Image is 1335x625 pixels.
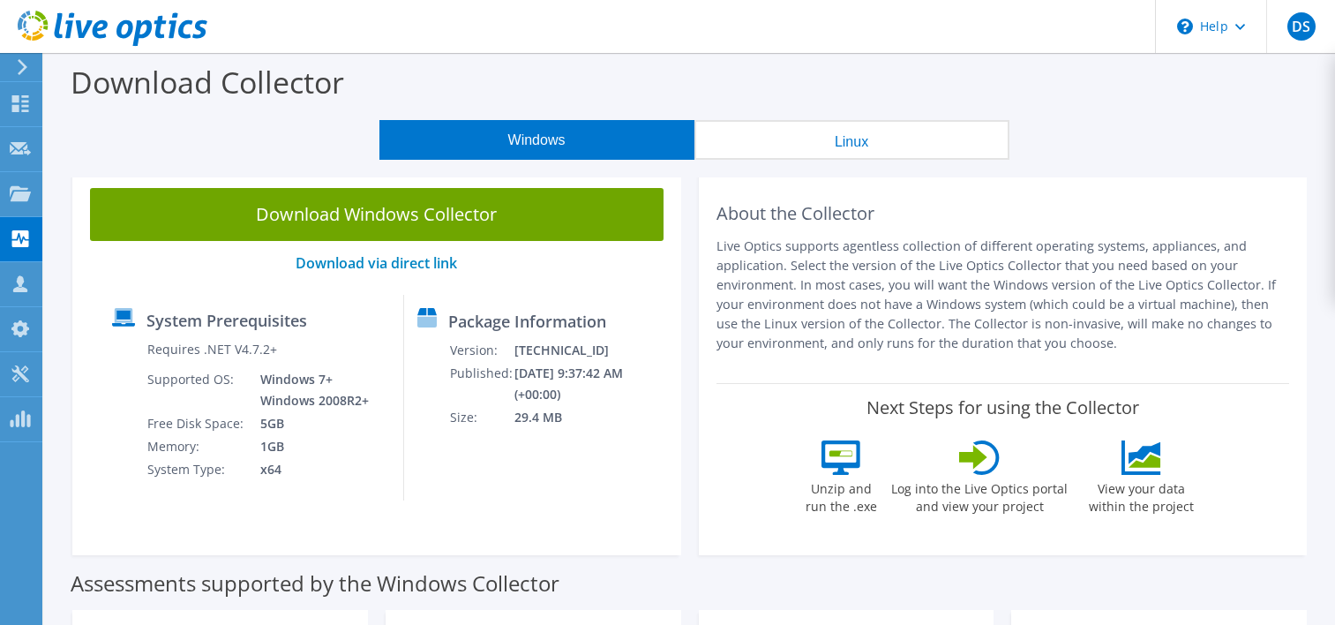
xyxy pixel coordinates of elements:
[146,412,247,435] td: Free Disk Space:
[1177,19,1193,34] svg: \n
[448,312,606,330] label: Package Information
[147,341,277,358] label: Requires .NET V4.7.2+
[379,120,694,160] button: Windows
[866,397,1139,418] label: Next Steps for using the Collector
[146,368,247,412] td: Supported OS:
[247,435,372,458] td: 1GB
[800,475,881,516] label: Unzip and run the .exe
[716,203,1290,224] h2: About the Collector
[146,435,247,458] td: Memory:
[449,406,514,429] td: Size:
[449,339,514,362] td: Version:
[514,339,672,362] td: [TECHNICAL_ID]
[514,406,672,429] td: 29.4 MB
[247,412,372,435] td: 5GB
[1077,475,1204,516] label: View your data within the project
[146,458,247,481] td: System Type:
[296,253,457,273] a: Download via direct link
[449,362,514,406] td: Published:
[146,312,307,329] label: System Prerequisites
[694,120,1009,160] button: Linux
[71,62,344,102] label: Download Collector
[90,188,664,241] a: Download Windows Collector
[1287,12,1316,41] span: DS
[716,237,1290,353] p: Live Optics supports agentless collection of different operating systems, appliances, and applica...
[890,475,1069,516] label: Log into the Live Optics portal and view your project
[514,362,672,406] td: [DATE] 9:37:42 AM (+00:00)
[71,575,559,592] label: Assessments supported by the Windows Collector
[247,458,372,481] td: x64
[247,368,372,412] td: Windows 7+ Windows 2008R2+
